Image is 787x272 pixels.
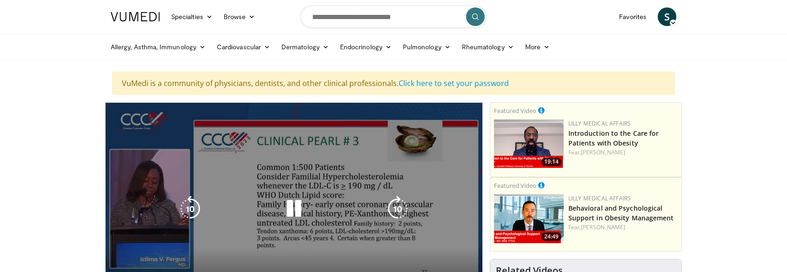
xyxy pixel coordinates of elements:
[456,38,520,56] a: Rheumatology
[568,223,678,232] div: Feat.
[300,6,487,28] input: Search topics, interventions
[334,38,397,56] a: Endocrinology
[494,119,564,168] a: 19:14
[105,38,211,56] a: Allergy, Asthma, Immunology
[276,38,334,56] a: Dermatology
[494,194,564,243] a: 24:49
[568,194,631,202] a: Lilly Medical Affairs
[211,38,276,56] a: Cardiovascular
[541,232,561,241] span: 24:49
[614,7,652,26] a: Favorites
[112,72,675,95] div: VuMedi is a community of physicians, dentists, and other clinical professionals.
[494,194,564,243] img: ba3304f6-7838-4e41-9c0f-2e31ebde6754.png.150x105_q85_crop-smart_upscale.png
[581,223,625,231] a: [PERSON_NAME]
[568,119,631,127] a: Lilly Medical Affairs
[218,7,261,26] a: Browse
[399,78,509,88] a: Click here to set your password
[166,7,218,26] a: Specialties
[568,204,674,222] a: Behavioral and Psychological Support in Obesity Management
[494,181,536,190] small: Featured Video
[658,7,676,26] a: S
[397,38,456,56] a: Pulmonology
[568,148,678,157] div: Feat.
[494,106,536,115] small: Featured Video
[541,158,561,166] span: 19:14
[111,12,160,21] img: VuMedi Logo
[494,119,564,168] img: acc2e291-ced4-4dd5-b17b-d06994da28f3.png.150x105_q85_crop-smart_upscale.png
[568,129,659,147] a: Introduction to the Care for Patients with Obesity
[581,148,625,156] a: [PERSON_NAME]
[520,38,555,56] a: More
